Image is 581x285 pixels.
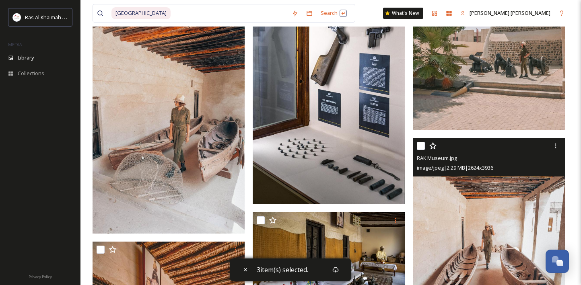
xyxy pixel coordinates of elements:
[470,9,550,16] span: [PERSON_NAME] [PERSON_NAME]
[18,54,34,62] span: Library
[546,250,569,273] button: Open Chat
[29,271,52,281] a: Privacy Policy
[18,70,44,77] span: Collections
[257,265,308,274] span: 3 item(s) selected.
[456,5,554,21] a: [PERSON_NAME] [PERSON_NAME]
[29,274,52,279] span: Privacy Policy
[417,154,457,162] span: RAK Museum.jpg
[417,164,493,171] span: image/jpeg | 2.29 MB | 2624 x 3936
[111,7,171,19] span: [GEOGRAPHIC_DATA]
[383,8,423,19] a: What's New
[317,5,351,21] div: Search
[93,6,245,234] img: RAK Museum.jpg
[8,41,22,47] span: MEDIA
[25,13,139,21] span: Ras Al Khaimah Tourism Development Authority
[13,13,21,21] img: Logo_RAKTDA_RGB-01.png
